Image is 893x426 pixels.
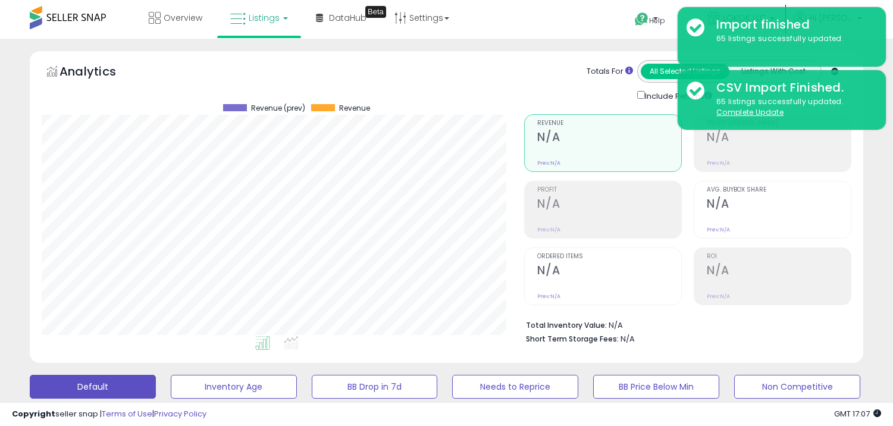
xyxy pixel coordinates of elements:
[707,293,730,300] small: Prev: N/A
[12,409,206,420] div: seller snap | |
[365,6,386,18] div: Tooltip anchor
[587,66,633,77] div: Totals For
[537,130,681,146] h2: N/A
[707,130,851,146] h2: N/A
[734,375,860,399] button: Non Competitive
[707,96,877,118] div: 65 listings successfully updated.
[537,187,681,193] span: Profit
[171,375,297,399] button: Inventory Age
[621,333,635,344] span: N/A
[102,408,152,419] a: Terms of Use
[707,79,877,96] div: CSV Import Finished.
[537,253,681,260] span: Ordered Items
[537,264,681,280] h2: N/A
[312,375,438,399] button: BB Drop in 7d
[707,187,851,193] span: Avg. Buybox Share
[707,16,877,33] div: Import finished
[537,293,560,300] small: Prev: N/A
[526,320,607,330] b: Total Inventory Value:
[641,64,729,79] button: All Selected Listings
[834,408,881,419] span: 2025-09-12 17:07 GMT
[707,253,851,260] span: ROI
[628,89,726,102] div: Include Returns
[707,159,730,167] small: Prev: N/A
[625,3,688,39] a: Help
[593,375,719,399] button: BB Price Below Min
[649,15,665,26] span: Help
[526,334,619,344] b: Short Term Storage Fees:
[707,197,851,213] h2: N/A
[707,264,851,280] h2: N/A
[537,197,681,213] h2: N/A
[249,12,280,24] span: Listings
[537,120,681,127] span: Revenue
[707,226,730,233] small: Prev: N/A
[634,12,649,27] i: Get Help
[537,159,560,167] small: Prev: N/A
[452,375,578,399] button: Needs to Reprice
[716,107,784,117] u: Complete Update
[526,317,842,331] li: N/A
[329,12,366,24] span: DataHub
[537,226,560,233] small: Prev: N/A
[12,408,55,419] strong: Copyright
[30,375,156,399] button: Default
[707,33,877,45] div: 65 listings successfully updated.
[154,408,206,419] a: Privacy Policy
[164,12,202,24] span: Overview
[251,104,305,112] span: Revenue (prev)
[59,63,139,83] h5: Analytics
[339,104,370,112] span: Revenue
